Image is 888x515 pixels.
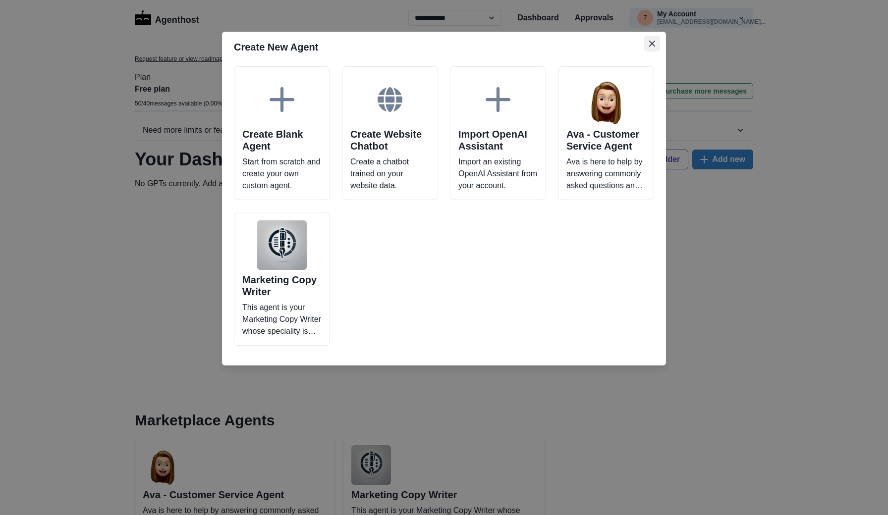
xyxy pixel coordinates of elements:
p: This agent is your Marketing Copy Writer whose speciality is helping you craft copy that speaks t... [242,302,322,337]
p: Ava is here to help by answering commonly asked questions and more! [566,156,646,192]
img: Ava - Customer Service Agent [581,75,631,124]
button: Close [644,36,660,51]
h2: Create Blank Agent [242,128,322,152]
img: Marketing Copy Writer [257,220,307,270]
p: Start from scratch and create your own custom agent. [242,156,322,192]
h2: Ava - Customer Service Agent [566,128,646,152]
header: Create New Agent [222,32,666,62]
h2: Marketing Copy Writer [242,274,322,298]
h2: Create Website Chatbot [350,128,430,152]
p: Create a chatbot trained on your website data. [350,156,430,192]
p: Import an existing OpenAI Assistant from your account. [458,156,538,192]
h2: Import OpenAI Assistant [458,128,538,152]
